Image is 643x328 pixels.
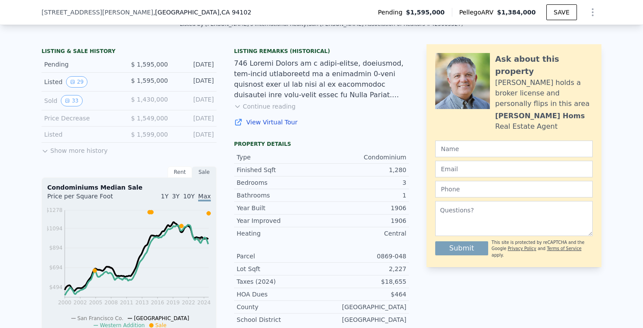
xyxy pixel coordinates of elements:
[495,53,593,78] div: Ask about this property
[321,178,406,187] div: 3
[435,241,488,255] button: Submit
[497,9,536,16] span: $1,384,000
[131,96,168,103] span: $ 1,430,000
[237,229,321,238] div: Heating
[237,204,321,212] div: Year Built
[495,78,593,109] div: [PERSON_NAME] holds a broker license and personally flips in this area
[44,95,122,106] div: Sold
[435,141,593,157] input: Name
[42,143,108,155] button: Show more history
[46,226,63,232] tspan: $1094
[234,102,296,111] button: Continue reading
[49,245,63,251] tspan: $894
[237,277,321,286] div: Taxes (2024)
[175,60,214,69] div: [DATE]
[495,111,585,121] div: [PERSON_NAME] Homs
[547,246,581,251] a: Terms of Service
[131,77,168,84] span: $ 1,595,000
[435,161,593,177] input: Email
[131,61,168,68] span: $ 1,595,000
[237,216,321,225] div: Year Improved
[49,265,63,271] tspan: $694
[175,114,214,123] div: [DATE]
[77,315,124,321] span: San Francisco Co.
[234,58,409,100] div: 746 Loremi Dolors am c adipi-elitse, doeiusmod, tem-incid utlaboreetd ma a enimadmin 0-veni quisn...
[237,166,321,174] div: Finished Sqft
[237,252,321,261] div: Parcel
[508,246,536,251] a: Privacy Policy
[105,300,118,306] tspan: 2008
[182,300,196,306] tspan: 2022
[234,48,409,55] div: Listing Remarks (Historical)
[61,95,82,106] button: View historical data
[459,8,497,17] span: Pellego ARV
[166,300,180,306] tspan: 2019
[237,303,321,311] div: County
[321,216,406,225] div: 1906
[151,300,164,306] tspan: 2016
[47,192,129,206] div: Price per Square Foot
[321,252,406,261] div: 0869-048
[134,315,189,321] span: [GEOGRAPHIC_DATA]
[406,8,445,17] span: $1,595,000
[175,76,214,88] div: [DATE]
[183,193,195,200] span: 10Y
[44,114,122,123] div: Price Decrease
[220,9,252,16] span: , CA 94102
[175,130,214,139] div: [DATE]
[44,60,122,69] div: Pending
[321,290,406,299] div: $464
[234,118,409,127] a: View Virtual Tour
[168,166,192,178] div: Rent
[153,8,251,17] span: , [GEOGRAPHIC_DATA]
[237,153,321,162] div: Type
[175,95,214,106] div: [DATE]
[89,300,102,306] tspan: 2005
[172,193,179,200] span: 3Y
[321,229,406,238] div: Central
[136,300,149,306] tspan: 2013
[237,178,321,187] div: Bedrooms
[492,240,593,258] div: This site is protected by reCAPTCHA and the Google and apply.
[58,300,72,306] tspan: 2000
[66,76,87,88] button: View historical data
[42,48,217,56] div: LISTING & SALE HISTORY
[44,130,122,139] div: Listed
[321,166,406,174] div: 1,280
[120,300,133,306] tspan: 2011
[47,183,211,192] div: Condominiums Median Sale
[546,4,577,20] button: SAVE
[49,284,63,290] tspan: $494
[321,265,406,273] div: 2,227
[237,290,321,299] div: HOA Dues
[46,207,63,213] tspan: $1278
[234,141,409,148] div: Property details
[131,115,168,122] span: $ 1,549,000
[161,193,168,200] span: 1Y
[321,315,406,324] div: [GEOGRAPHIC_DATA]
[495,121,558,132] div: Real Estate Agent
[237,191,321,200] div: Bathrooms
[321,277,406,286] div: $18,655
[42,8,153,17] span: [STREET_ADDRESS][PERSON_NAME]
[197,300,211,306] tspan: 2024
[73,300,87,306] tspan: 2002
[131,131,168,138] span: $ 1,599,000
[44,76,122,88] div: Listed
[321,204,406,212] div: 1906
[378,8,406,17] span: Pending
[321,153,406,162] div: Condominium
[321,303,406,311] div: [GEOGRAPHIC_DATA]
[321,191,406,200] div: 1
[237,315,321,324] div: School District
[237,265,321,273] div: Lot Sqft
[584,4,601,21] button: Show Options
[198,193,211,201] span: Max
[192,166,217,178] div: Sale
[435,181,593,198] input: Phone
